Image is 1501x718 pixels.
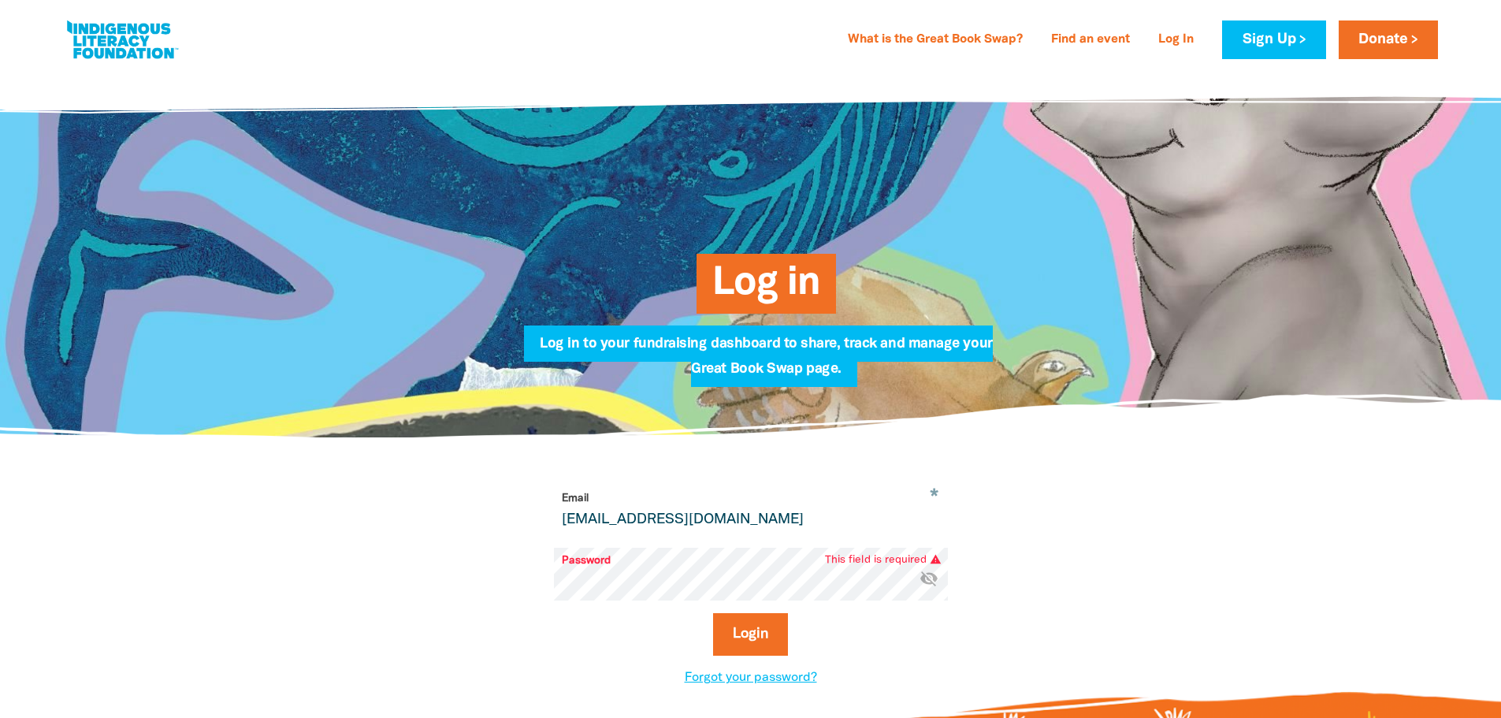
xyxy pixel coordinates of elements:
[685,672,817,683] a: Forgot your password?
[920,569,938,588] i: Hide password
[1149,28,1203,53] a: Log In
[712,266,820,314] span: Log in
[920,569,938,590] button: visibility_off
[838,28,1032,53] a: What is the Great Book Swap?
[1222,20,1325,59] a: Sign Up
[540,337,992,387] span: Log in to your fundraising dashboard to share, track and manage your Great Book Swap page.
[1042,28,1139,53] a: Find an event
[1339,20,1438,59] a: Donate
[713,613,788,656] button: Login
